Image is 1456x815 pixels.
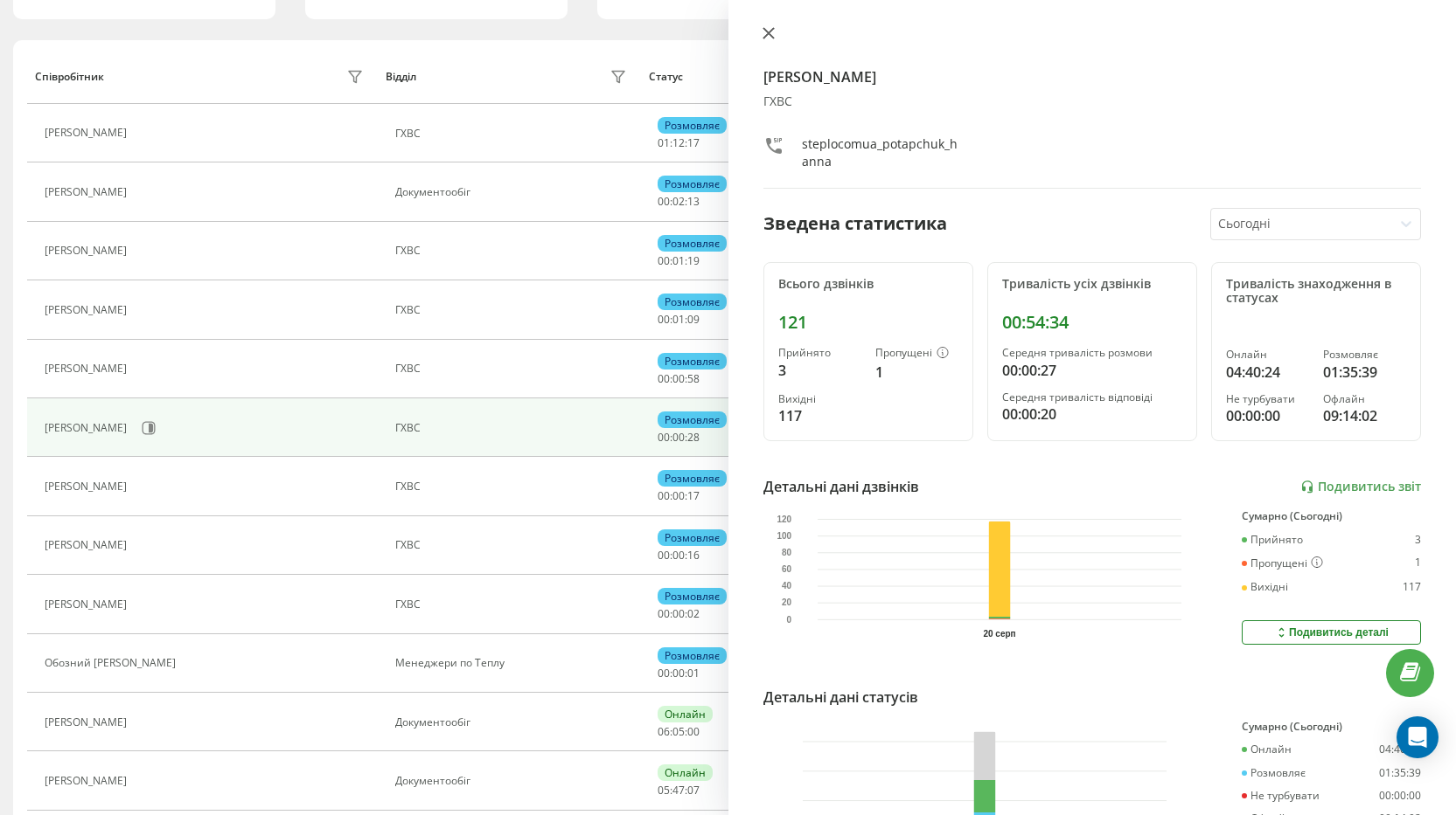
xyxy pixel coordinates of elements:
[687,548,700,563] span: 16
[687,606,700,621] span: 02
[658,117,727,134] div: Розмовляє
[1415,556,1421,570] div: 1
[658,470,727,487] div: Розмовляє
[658,588,727,604] div: Розмовляє
[658,608,700,620] div: : :
[395,363,631,375] div: ГХВС
[778,393,861,405] div: Вихідні
[672,488,685,503] span: 00
[658,235,727,252] div: Розмовляє
[687,253,700,268] span: 19
[1242,721,1421,733] div: Сумарно (Сьогодні)
[658,706,713,722] div: Онлайн
[386,71,416,83] div: Відділ
[395,539,631,551] div: ГХВС
[658,647,727,664] div: Розмовляє
[875,362,958,383] div: 1
[1226,405,1309,426] div: 00:00:00
[687,488,700,503] span: 17
[658,549,700,562] div: : :
[672,135,685,150] span: 12
[658,726,700,738] div: : :
[1242,556,1323,570] div: Пропущені
[1397,716,1439,758] div: Open Intercom Messenger
[672,724,685,739] span: 05
[35,71,104,83] div: Співробітник
[658,411,727,428] div: Розмовляє
[658,196,700,208] div: : :
[45,657,180,669] div: Обозний [PERSON_NAME]
[1242,581,1288,593] div: Вихідні
[658,783,670,798] span: 05
[45,716,131,729] div: [PERSON_NAME]
[45,480,131,493] div: [PERSON_NAME]
[395,128,631,140] div: ГХВС
[395,304,631,316] div: ГХВС
[45,363,131,375] div: [PERSON_NAME]
[395,422,631,434] div: ГХВС
[778,405,861,426] div: 117
[45,304,131,316] div: [PERSON_NAME]
[781,581,791,591] text: 40
[395,598,631,611] div: ГХВС
[1274,625,1389,639] div: Подивитись деталі
[658,667,700,680] div: : :
[658,548,670,563] span: 00
[672,194,685,209] span: 02
[1323,362,1406,383] div: 01:35:39
[658,371,670,386] span: 00
[1300,480,1421,494] a: Подивитись звіт
[395,480,631,493] div: ГХВС
[672,548,685,563] span: 00
[395,716,631,729] div: Документообіг
[763,687,918,708] div: Детальні дані статусів
[658,430,670,445] span: 00
[658,294,727,310] div: Розмовляє
[658,135,670,150] span: 01
[658,137,700,149] div: : :
[687,371,700,386] span: 58
[672,312,685,327] span: 01
[658,490,700,502] div: : :
[45,245,131,257] div: [PERSON_NAME]
[687,724,700,739] span: 00
[763,211,947,237] div: Зведена статистика
[658,724,670,739] span: 06
[763,94,1422,109] div: ГХВС
[1002,360,1182,381] div: 00:00:27
[687,666,700,680] span: 01
[658,373,700,385] div: : :
[45,539,131,551] div: [PERSON_NAME]
[763,66,1422,87] h4: [PERSON_NAME]
[1002,391,1182,404] div: Середня тривалість відповіді
[45,186,131,198] div: [PERSON_NAME]
[875,347,958,361] div: Пропущені
[1242,510,1421,522] div: Сумарно (Сьогодні)
[658,255,700,267] div: : :
[1002,277,1182,292] div: Тривалість усіх дзвінків
[45,422,131,434] div: [PERSON_NAME]
[687,783,700,798] span: 07
[1226,362,1309,383] div: 04:40:24
[781,548,791,557] text: 80
[1002,404,1182,425] div: 00:00:20
[1242,767,1306,779] div: Розмовляє
[1002,347,1182,359] div: Середня тривалість розмови
[1403,581,1421,593] div: 117
[687,135,700,150] span: 17
[1379,743,1421,756] div: 04:40:24
[649,71,683,83] div: Статус
[687,430,700,445] span: 28
[395,657,631,669] div: Менеджери по Теплу
[45,598,131,611] div: [PERSON_NAME]
[658,606,670,621] span: 00
[777,531,791,541] text: 100
[1242,790,1320,802] div: Не турбувати
[672,253,685,268] span: 01
[687,312,700,327] span: 09
[658,353,727,370] div: Розмовляє
[687,194,700,209] span: 13
[983,629,1015,639] text: 20 серп
[778,277,958,292] div: Всього дзвінків
[1226,349,1309,361] div: Онлайн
